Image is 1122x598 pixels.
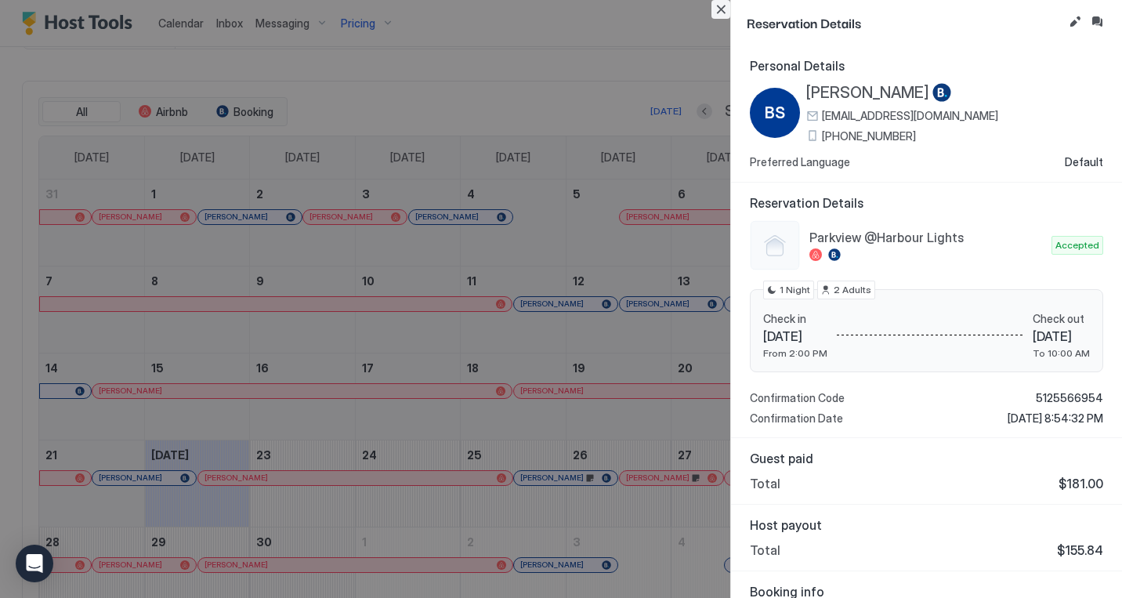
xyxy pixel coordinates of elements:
[1033,312,1090,326] span: Check out
[1065,155,1103,169] span: Default
[822,129,916,143] span: [PHONE_NUMBER]
[1057,542,1103,558] span: $155.84
[765,101,785,125] span: BS
[763,347,827,359] span: From 2:00 PM
[763,328,827,344] span: [DATE]
[747,13,1062,32] span: Reservation Details
[750,195,1103,211] span: Reservation Details
[834,283,871,297] span: 2 Adults
[1008,411,1103,426] span: [DATE] 8:54:32 PM
[1088,13,1106,31] button: Inbox
[822,109,998,123] span: [EMAIL_ADDRESS][DOMAIN_NAME]
[763,312,827,326] span: Check in
[1055,238,1099,252] span: Accepted
[806,83,929,103] span: [PERSON_NAME]
[1036,391,1103,405] span: 5125566954
[1033,328,1090,344] span: [DATE]
[1059,476,1103,491] span: $181.00
[750,542,780,558] span: Total
[16,545,53,582] div: Open Intercom Messenger
[750,391,845,405] span: Confirmation Code
[750,476,780,491] span: Total
[750,517,1103,533] span: Host payout
[750,155,850,169] span: Preferred Language
[1033,347,1090,359] span: To 10:00 AM
[1066,13,1084,31] button: Edit reservation
[780,283,810,297] span: 1 Night
[750,451,1103,466] span: Guest paid
[750,58,1103,74] span: Personal Details
[750,411,843,426] span: Confirmation Date
[809,230,1045,245] span: Parkview @Harbour Lights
